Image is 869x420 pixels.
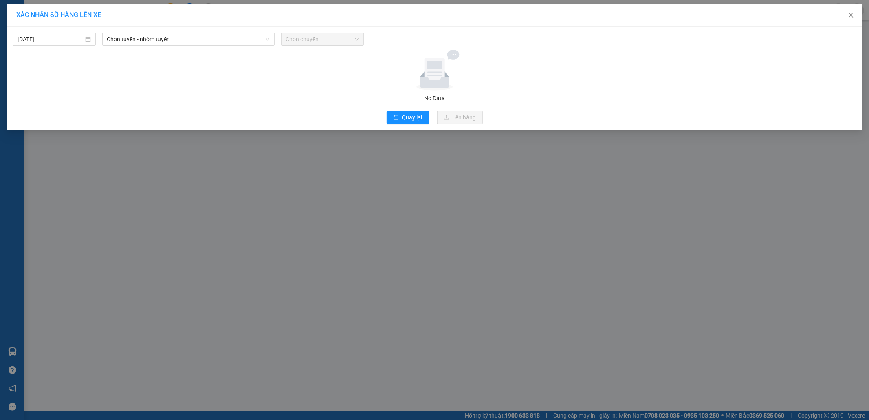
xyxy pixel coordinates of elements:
button: rollbackQuay lại [387,111,429,124]
button: uploadLên hàng [437,111,483,124]
span: rollback [393,115,399,121]
span: close [848,12,854,18]
span: down [265,37,270,42]
div: No Data [12,94,857,103]
input: 11/10/2025 [18,35,84,44]
span: Quay lại [402,113,422,122]
span: XÁC NHẬN SỐ HÀNG LÊN XE [16,11,101,19]
span: Chọn chuyến [286,33,359,45]
span: Chọn tuyến - nhóm tuyến [107,33,270,45]
button: Close [840,4,862,27]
